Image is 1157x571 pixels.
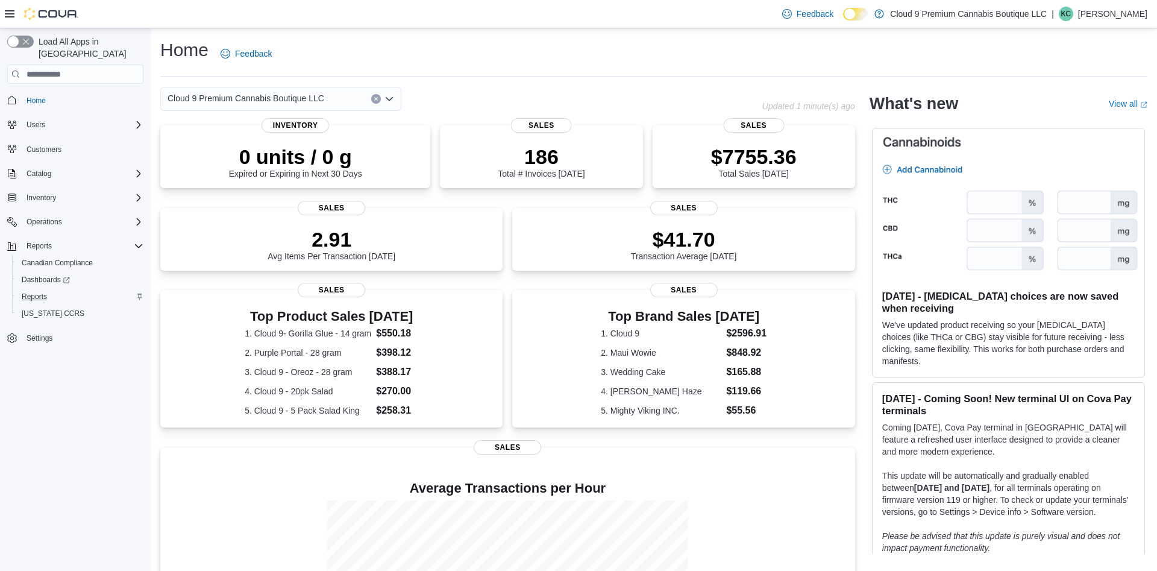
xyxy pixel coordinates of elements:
dt: 5. Cloud 9 - 5 Pack Salad King [245,405,371,417]
span: Settings [22,330,143,345]
a: Canadian Compliance [17,256,98,270]
button: Operations [22,215,67,229]
p: Coming [DATE], Cova Pay terminal in [GEOGRAPHIC_DATA] will feature a refreshed user interface des... [882,421,1135,458]
div: Kaziah Cyr [1059,7,1073,21]
span: Reports [22,239,143,253]
span: Dashboards [22,275,70,285]
span: Inventory [262,118,329,133]
p: [PERSON_NAME] [1078,7,1147,21]
a: View allExternal link [1109,99,1147,109]
button: Catalog [22,166,56,181]
span: Reports [22,292,47,301]
span: Inventory [27,193,56,203]
span: Sales [650,201,718,215]
a: Customers [22,142,66,157]
span: Settings [27,333,52,343]
span: Customers [27,145,61,154]
span: Sales [298,283,365,297]
h1: Home [160,38,209,62]
h3: Top Brand Sales [DATE] [601,309,767,324]
dd: $2596.91 [726,326,767,341]
dd: $550.18 [376,326,418,341]
p: 0 units / 0 g [229,145,362,169]
a: Dashboards [17,273,75,287]
button: Inventory [22,191,61,205]
dd: $388.17 [376,365,418,379]
span: Reports [27,241,52,251]
p: Updated 1 minute(s) ago [762,101,855,111]
div: Avg Items Per Transaction [DATE] [268,227,395,261]
p: $41.70 [631,227,737,251]
h4: Average Transactions per Hour [170,481,845,496]
dt: 2. Maui Wowie [601,347,721,359]
dt: 4. [PERSON_NAME] Haze [601,385,721,397]
svg: External link [1140,101,1147,109]
h2: What's new [870,94,958,113]
p: This update will be automatically and gradually enabled between , for all terminals operating on ... [882,470,1135,518]
span: Sales [511,118,572,133]
a: Reports [17,289,52,304]
dd: $258.31 [376,403,418,418]
button: Home [2,91,148,109]
strong: [DATE] and [DATE] [914,483,989,493]
dd: $165.88 [726,365,767,379]
a: Home [22,93,51,108]
span: Users [27,120,45,130]
button: Clear input [371,94,381,104]
span: Washington CCRS [17,306,143,321]
span: Load All Apps in [GEOGRAPHIC_DATA] [34,36,143,60]
span: Operations [27,217,62,227]
span: Canadian Compliance [22,258,93,268]
button: Open list of options [384,94,394,104]
span: Sales [298,201,365,215]
dt: 4. Cloud 9 - 20pk Salad [245,385,371,397]
h3: [DATE] - Coming Soon! New terminal UI on Cova Pay terminals [882,393,1135,417]
span: Reports [17,289,143,304]
div: Total # Invoices [DATE] [498,145,585,178]
span: Operations [22,215,143,229]
button: Canadian Compliance [12,254,148,271]
div: Total Sales [DATE] [711,145,797,178]
button: [US_STATE] CCRS [12,305,148,322]
button: Settings [2,329,148,347]
button: Users [22,118,50,132]
button: Operations [2,213,148,230]
button: Reports [12,288,148,305]
span: Catalog [27,169,51,178]
p: | [1052,7,1054,21]
div: Expired or Expiring in Next 30 Days [229,145,362,178]
dt: 1. Cloud 9 [601,327,721,339]
button: Reports [2,238,148,254]
a: Dashboards [12,271,148,288]
span: Sales [723,118,784,133]
span: Home [27,96,46,106]
span: Catalog [22,166,143,181]
nav: Complex example [7,86,143,378]
dd: $119.66 [726,384,767,399]
dt: 5. Mighty Viking INC. [601,405,721,417]
span: Sales [474,440,541,455]
span: KC [1061,7,1071,21]
h3: [DATE] - [MEDICAL_DATA] choices are now saved when receiving [882,290,1135,314]
dd: $270.00 [376,384,418,399]
span: Feedback [797,8,833,20]
button: Users [2,116,148,133]
button: Inventory [2,189,148,206]
button: Catalog [2,165,148,182]
dt: 2. Purple Portal - 28 gram [245,347,371,359]
dt: 3. Wedding Cake [601,366,721,378]
dt: 3. Cloud 9 - Oreoz - 28 gram [245,366,371,378]
p: 2.91 [268,227,395,251]
span: Customers [22,142,143,157]
dd: $398.12 [376,345,418,360]
div: Transaction Average [DATE] [631,227,737,261]
p: $7755.36 [711,145,797,169]
p: We've updated product receiving so your [MEDICAL_DATA] choices (like THCa or CBG) stay visible fo... [882,319,1135,367]
dt: 1. Cloud 9- Gorilla Glue - 14 gram [245,327,371,339]
span: Cloud 9 Premium Cannabis Boutique LLC [168,91,324,106]
img: Cova [24,8,78,20]
span: Dark Mode [843,21,844,21]
span: Home [22,92,143,107]
a: Feedback [216,42,277,66]
p: Cloud 9 Premium Cannabis Boutique LLC [890,7,1047,21]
